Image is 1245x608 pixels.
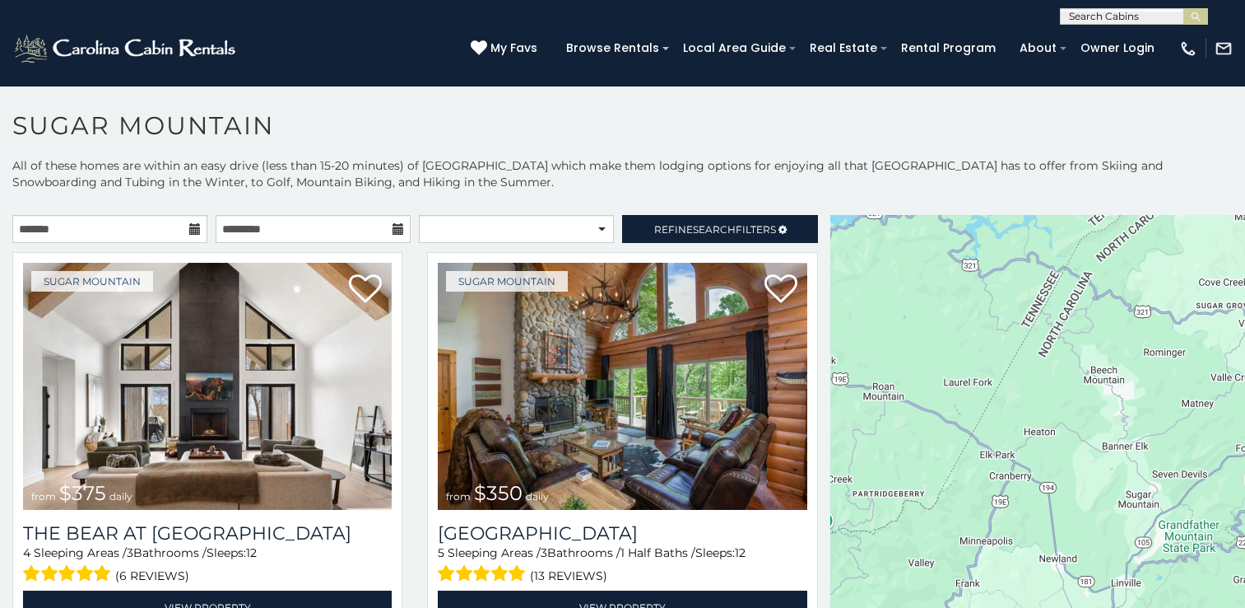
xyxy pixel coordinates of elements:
[471,40,541,58] a: My Favs
[438,263,806,510] a: from $350 daily
[438,522,806,545] a: [GEOGRAPHIC_DATA]
[1072,35,1163,61] a: Owner Login
[127,545,133,560] span: 3
[530,565,607,587] span: (13 reviews)
[349,273,382,307] a: Add to favorites
[654,223,776,236] span: Refine Filters
[12,32,240,65] img: White-1-2.png
[526,490,549,503] span: daily
[801,35,885,61] a: Real Estate
[23,522,392,545] a: The Bear At [GEOGRAPHIC_DATA]
[23,545,392,587] div: Sleeping Areas / Bathrooms / Sleeps:
[622,215,817,243] a: RefineSearchFilters
[59,481,106,505] span: $375
[735,545,746,560] span: 12
[438,545,444,560] span: 5
[23,522,392,545] h3: The Bear At Sugar Mountain
[693,223,736,236] span: Search
[438,522,806,545] h3: Grouse Moor Lodge
[438,545,806,587] div: Sleeping Areas / Bathrooms / Sleeps:
[474,481,523,505] span: $350
[620,545,695,560] span: 1 Half Baths /
[558,35,667,61] a: Browse Rentals
[490,40,537,57] span: My Favs
[109,490,132,503] span: daily
[23,263,392,510] img: 1714387646_thumbnail.jpeg
[1011,35,1065,61] a: About
[31,271,153,292] a: Sugar Mountain
[438,263,806,510] img: 1714398141_thumbnail.jpeg
[1179,40,1197,58] img: phone-regular-white.png
[446,490,471,503] span: from
[23,545,30,560] span: 4
[31,490,56,503] span: from
[115,565,189,587] span: (6 reviews)
[1215,40,1233,58] img: mail-regular-white.png
[764,273,797,307] a: Add to favorites
[893,35,1004,61] a: Rental Program
[675,35,794,61] a: Local Area Guide
[246,545,257,560] span: 12
[23,263,392,510] a: from $375 daily
[541,545,547,560] span: 3
[446,271,568,292] a: Sugar Mountain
